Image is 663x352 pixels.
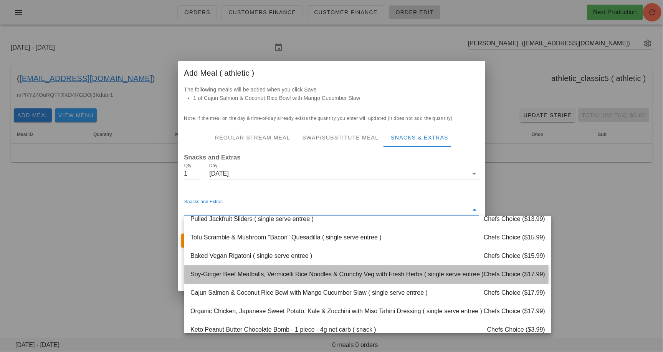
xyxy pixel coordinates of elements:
p: Note: if the meal on the day & time-of-day already exists the quantity you enter will updated (it... [184,115,479,122]
div: Pulled Jackfruit Sliders ( single serve entree ) [184,210,551,229]
span: Chefs Choice ($17.99) [484,289,545,298]
span: Chefs Choice ($3.99) [487,325,545,335]
div: Keto Peanut Butter Chocolate Bomb - 1 piece - 4g net carb ( snack ) [184,321,551,339]
label: Day [209,163,217,169]
div: Organic Chicken, Japanese Sweet Potato, Kale & Zucchini with Miso Tahini Dressing ( single serve ... [184,302,551,321]
label: Qty [184,163,192,169]
div: Swap/Substitute Meal [296,128,385,147]
span: Chefs Choice ($15.99) [484,252,545,261]
span: Chefs Choice ($17.99) [484,307,545,316]
li: 1 of Cajun Salmon & Coconut Rice Bowl with Mango Cucumber Slaw [193,94,479,102]
div: Tofu Scramble & Mushroom "Bacon" Quesadilla ( single serve entree ) [184,229,551,247]
div: Cajun Salmon & Coconut Rice Bowl with Mango Cucumber Slaw ( single serve entree ) [184,284,551,302]
span: Chefs Choice ($13.99) [484,215,545,224]
button: Cancel [181,234,213,247]
h3: Snacks and Extras [184,153,479,161]
span: Chefs Choice ($17.99) [484,270,545,279]
div: Baked Vegan Rigatoni ( single serve entree ) [184,247,551,266]
div: The following meals will be added when you click Save [178,85,485,108]
div: [DATE] [209,168,468,180]
div: Soy-Ginger Beef Meatballs, Vermicelli Rice Noodles & Crunchy Veg with Fresh Herbs ( single serve ... [184,266,551,284]
div: Regular Stream Meal [209,128,296,147]
span: Chefs Choice ($15.99) [484,233,545,242]
label: Snacks and Extras [184,199,223,205]
div: Snacks & Extras [385,128,454,147]
div: Add Meal ( athletic ) [178,61,485,85]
